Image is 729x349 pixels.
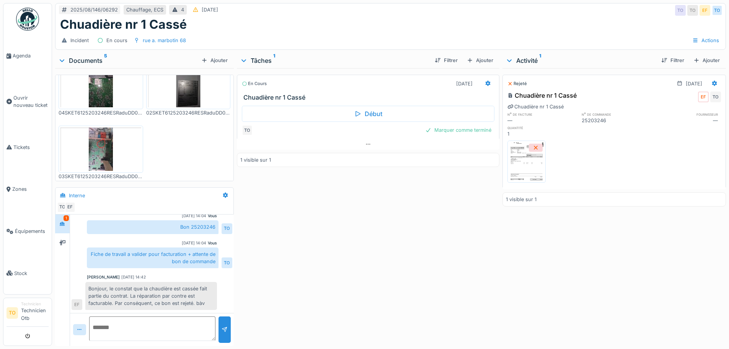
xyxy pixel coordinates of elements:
div: Début [242,106,494,122]
li: TO [7,307,18,319]
div: [DATE] 14:42 [121,274,146,280]
div: 02SKET6125203246RESRaduDD03072025_1051.JPEG [146,109,231,116]
div: Bonjour, le constat que la chaudière est cassée fait partie du contrat. La réparation par contre ... [85,282,217,310]
h6: quantité [507,125,577,130]
div: [DATE] 14:04 [182,240,206,246]
div: EF [72,299,82,310]
a: TO TechnicienTechnicien Otb [7,301,49,327]
img: ihpnvqnajq48jqmeqfq2n7c5uxts [60,64,141,108]
h3: Chuadière nr 1 Cassé [243,94,496,101]
div: Ajouter [690,55,723,66]
div: 4 [181,6,184,13]
span: Ouvrir nouveau ticket [13,94,49,109]
div: En cours [242,80,267,87]
div: Filtrer [658,55,687,66]
div: EF [700,5,710,16]
h6: n° de commande [582,112,651,117]
span: Stock [14,270,49,277]
div: 1 visible sur 1 [506,196,537,203]
div: Ajouter [464,55,496,66]
div: Vous [208,213,217,219]
div: [DATE] [456,80,473,87]
div: [DATE] [686,80,702,87]
h6: fournisseur [651,112,721,117]
div: rue a. marbotin 68 [143,37,186,44]
div: Ajouter [198,55,231,66]
div: 1 [64,215,69,221]
a: Tickets [3,126,52,169]
div: EF [65,202,75,213]
img: fhrhyxmr9o3owrvti9hkews907dk [60,128,141,171]
div: Tâches [240,56,428,65]
div: Actions [689,35,722,46]
div: 03SKET6125203246RESRaduDD03072025_1051.JPEG [59,173,143,180]
div: — [507,117,577,124]
a: Agenda [3,35,52,77]
img: r7c1ghgdpwucp6imz4dyje13lryz [509,143,544,181]
h6: n° de facture [507,112,577,117]
div: TO [712,5,722,16]
div: Fiche de travail a valider pour facturation + attente de bon de commande [87,247,219,268]
div: Chuadière nr 1 Cassé [507,103,564,110]
span: Tickets [13,144,49,151]
div: 2025/08/146/06292 [70,6,118,13]
a: Zones [3,168,52,210]
div: Rejeté [507,80,527,87]
a: Équipements [3,210,52,252]
div: TO [675,5,686,16]
sup: 5 [104,56,107,65]
div: 1 [507,130,577,138]
div: TO [242,125,253,136]
img: Badge_color-CXgf-gQk.svg [16,8,39,31]
div: — [651,117,721,124]
sup: 1 [273,56,275,65]
div: En cours [106,37,127,44]
div: TO [687,5,698,16]
div: Bon 25203246 [87,220,219,234]
div: EF [698,92,709,102]
div: Documents [58,56,198,65]
div: 25203246 [582,117,651,124]
div: TO [222,223,232,234]
div: Chauffage, ECS [126,6,163,13]
div: [DATE] 14:04 [182,213,206,219]
img: ud5q5p5r3nlwqw87lopbcwt86qck [148,64,229,108]
div: TO [710,92,721,102]
li: Technicien Otb [21,301,49,325]
h1: Chuadière nr 1 Cassé [60,17,187,32]
div: Chuadière nr 1 Cassé [507,91,577,100]
sup: 1 [539,56,541,65]
div: Marquer comme terminé [422,125,494,135]
a: Ouvrir nouveau ticket [3,77,52,126]
div: [DATE] [202,6,218,13]
div: [PERSON_NAME] [87,274,120,280]
div: 04SKET6125203246RESRaduDD03072025_1051.JPEG [59,109,143,116]
div: Interne [69,192,85,199]
div: TO [57,202,68,213]
div: Filtrer [432,55,461,66]
div: 1 visible sur 1 [240,156,271,164]
span: Équipements [15,228,49,235]
div: Activité [506,56,655,65]
div: Technicien [21,301,49,307]
div: Vous [208,240,217,246]
div: Incident [70,37,89,44]
div: TO [222,257,232,268]
span: Agenda [13,52,49,59]
a: Stock [3,252,52,294]
span: Zones [12,185,49,193]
